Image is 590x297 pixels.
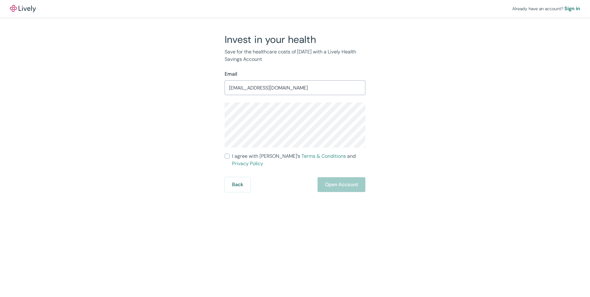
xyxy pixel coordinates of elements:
h2: Invest in your health [225,33,365,46]
div: Already have an account? [512,5,580,12]
span: I agree with [PERSON_NAME]’s and [232,153,365,167]
p: Save for the healthcare costs of [DATE] with a Lively Health Savings Account [225,48,365,63]
label: Email [225,70,237,78]
button: Back [225,177,251,192]
img: Lively [10,5,36,12]
a: Sign in [564,5,580,12]
a: LivelyLively [10,5,36,12]
a: Terms & Conditions [301,153,346,159]
a: Privacy Policy [232,160,263,167]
